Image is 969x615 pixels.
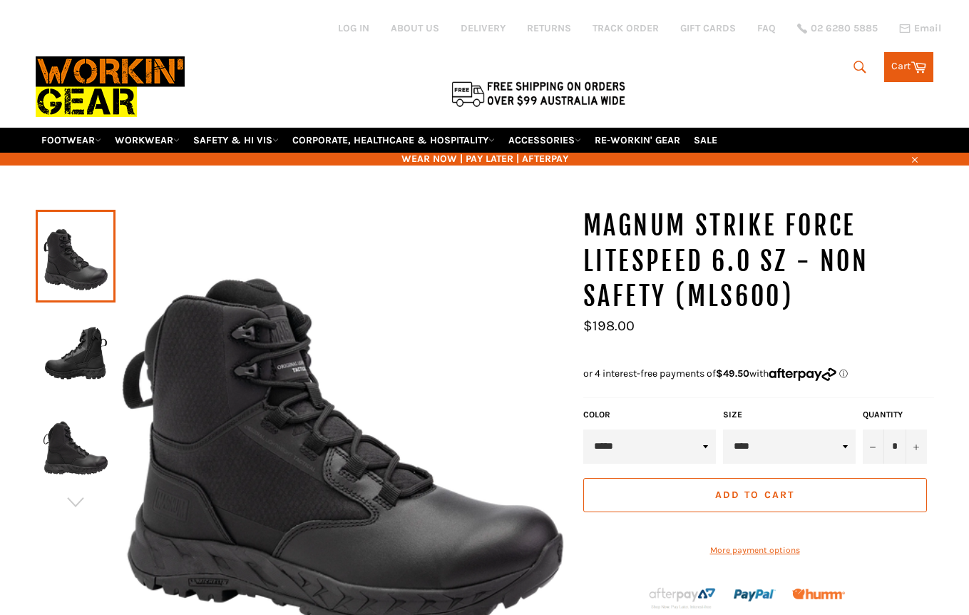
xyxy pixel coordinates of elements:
[503,128,587,153] a: ACCESSORIES
[449,78,627,108] img: Flat $9.95 shipping Australia wide
[583,544,927,556] a: More payment options
[792,589,845,599] img: Humm_core_logo_RGB-01_300x60px_small_195d8312-4386-4de7-b182-0ef9b6303a37.png
[109,128,185,153] a: WORKWEAR
[914,24,941,34] span: Email
[461,21,506,35] a: DELIVERY
[527,21,571,35] a: RETURNS
[757,21,776,35] a: FAQ
[723,409,856,421] label: Size
[647,586,717,610] img: Afterpay-Logo-on-dark-bg_large.png
[583,409,716,421] label: Color
[863,409,927,421] label: Quantity
[583,208,934,315] h1: MAGNUM Strike Force Litespeed 6.0 SZ - NON SAFETY (MLS600)
[188,128,284,153] a: SAFETY & HI VIS
[583,478,927,512] button: Add to Cart
[36,152,934,166] span: WEAR NOW | PAY LATER | AFTERPAY
[338,22,369,34] a: Log in
[589,128,686,153] a: RE-WORKIN' GEAR
[899,23,941,34] a: Email
[391,21,439,35] a: ABOUT US
[36,128,107,153] a: FOOTWEAR
[583,317,635,334] span: $198.00
[906,430,927,464] button: Increase item quantity by one
[593,21,659,35] a: TRACK ORDER
[797,24,878,34] a: 02 6280 5885
[680,21,736,35] a: GIFT CARDS
[863,430,884,464] button: Reduce item quantity by one
[287,128,501,153] a: CORPORATE, HEALTHCARE & HOSPITALITY
[811,24,878,34] span: 02 6280 5885
[884,52,933,82] a: Cart
[715,489,794,501] span: Add to Cart
[36,46,185,127] img: Workin Gear leaders in Workwear, Safety Boots, PPE, Uniforms. Australia's No.1 in Workwear
[43,312,108,391] img: MAGNUM Strike Force Litespeed 6.0 SZ - NON SAFETY (MLS600) - Workin' Gear
[43,408,108,487] img: MAGNUM Strike Force Litespeed 6.0 SZ - NON SAFETY (MLS600) - Workin' Gear
[688,128,723,153] a: SALE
